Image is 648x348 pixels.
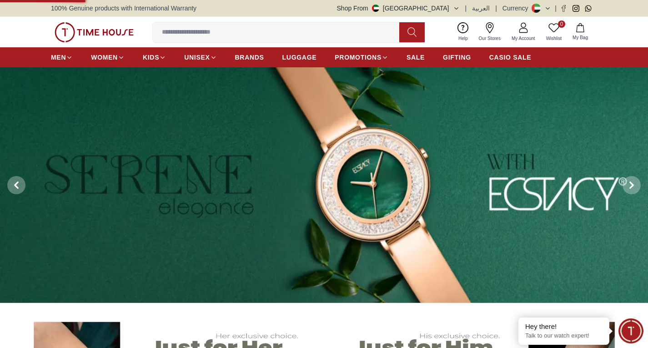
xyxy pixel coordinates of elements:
span: LUGGAGE [282,53,317,62]
span: My Bag [569,34,592,41]
span: | [555,4,557,13]
span: KIDS [143,53,159,62]
a: PROMOTIONS [335,49,388,66]
span: WOMEN [91,53,118,62]
a: Help [453,20,473,44]
a: Our Stores [473,20,506,44]
a: SALE [407,49,425,66]
img: United Arab Emirates [372,5,379,12]
div: Currency [502,4,532,13]
span: Help [455,35,472,42]
div: Hey there! [525,322,603,331]
a: Whatsapp [585,5,592,12]
a: GIFTING [443,49,471,66]
span: Our Stores [475,35,504,42]
span: CASIO SALE [489,53,532,62]
span: My Account [508,35,539,42]
span: | [465,4,467,13]
a: CASIO SALE [489,49,532,66]
a: WOMEN [91,49,125,66]
a: MEN [51,49,73,66]
span: GIFTING [443,53,471,62]
button: العربية [472,4,490,13]
a: 0Wishlist [541,20,567,44]
a: KIDS [143,49,166,66]
img: ... [55,22,134,42]
span: 0 [558,20,565,28]
a: LUGGAGE [282,49,317,66]
span: | [495,4,497,13]
span: Wishlist [543,35,565,42]
a: UNISEX [184,49,216,66]
span: BRANDS [235,53,264,62]
a: BRANDS [235,49,264,66]
p: Talk to our watch expert! [525,332,603,340]
span: PROMOTIONS [335,53,382,62]
div: Chat Widget [618,318,643,343]
a: Facebook [560,5,567,12]
span: MEN [51,53,66,62]
button: Shop From[GEOGRAPHIC_DATA] [337,4,460,13]
button: My Bag [567,21,593,43]
span: SALE [407,53,425,62]
span: 100% Genuine products with International Warranty [51,4,196,13]
span: UNISEX [184,53,210,62]
a: Instagram [573,5,579,12]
